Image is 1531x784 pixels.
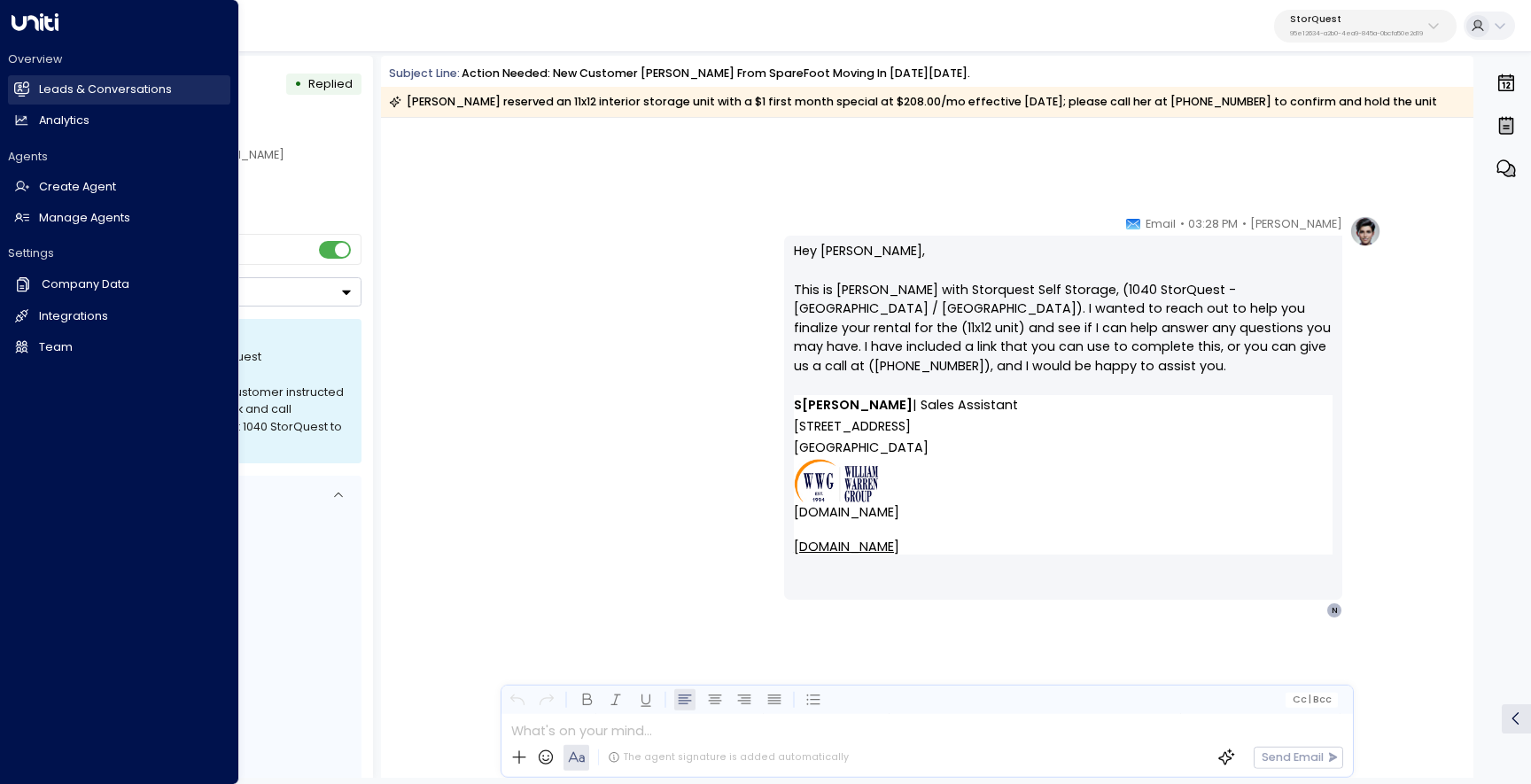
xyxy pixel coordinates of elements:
button: Cc|Bcc [1286,692,1338,707]
div: Action Needed: New Customer [PERSON_NAME] From SpareFoot Moving In [DATE][DATE]. [462,66,970,82]
h2: Leads & Conversations [39,82,172,98]
strong: S [794,396,802,414]
a: Team [8,333,230,362]
span: 03:28 PM [1188,215,1238,233]
p: StorQuest [1290,14,1423,25]
a: Leads & Conversations [8,75,230,105]
span: Replied [308,76,353,91]
p: 95e12634-a2b0-4ea9-845a-0bcfa50e2d19 [1290,30,1423,37]
strong: [PERSON_NAME] [802,396,913,414]
button: Redo [536,689,558,711]
h2: Analytics [39,113,89,129]
h2: Team [39,339,73,356]
h2: Integrations [39,308,108,325]
h2: Create Agent [39,179,116,196]
a: Company Data [8,269,230,299]
h2: Settings [8,245,230,261]
span: • [1242,215,1247,233]
img: profile-logo.png [1349,215,1381,247]
a: Integrations [8,302,230,331]
button: StorQuest95e12634-a2b0-4ea9-845a-0bcfa50e2d19 [1274,10,1457,43]
h2: Agents [8,149,230,165]
h2: Manage Agents [39,210,130,227]
a: Manage Agents [8,204,230,233]
h2: Overview [8,51,230,67]
span: [STREET_ADDRESS] [794,416,911,438]
span: [PERSON_NAME] [1250,215,1342,233]
h2: Company Data [42,276,129,293]
span: Cc Bcc [1292,695,1332,705]
a: Create Agent [8,173,230,202]
span: Email [1146,215,1176,233]
span: | Sales Assistant [913,395,1018,416]
p: Hey [PERSON_NAME], This is [PERSON_NAME] with Storquest Self Storage, (1040 StorQuest - [GEOGRAPH... [794,242,1333,395]
div: N [1326,602,1342,618]
div: [PERSON_NAME] reserved an 11x12 interior storage unit with a $1 first month special at $208.00/mo... [389,93,1437,111]
span: [GEOGRAPHIC_DATA] [794,438,929,459]
a: [DOMAIN_NAME] [794,539,899,555]
a: Analytics [8,106,230,136]
span: | [1309,695,1311,705]
button: Undo [506,689,528,711]
a: [DOMAIN_NAME] [794,505,899,520]
div: The agent signature is added automatically [608,750,849,765]
span: • [1180,215,1185,233]
span: Subject Line: [389,66,460,81]
div: • [294,70,302,98]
